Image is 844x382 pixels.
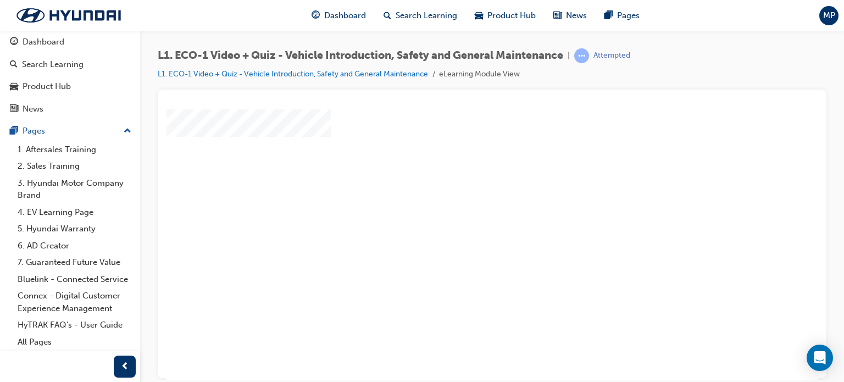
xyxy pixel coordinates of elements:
div: Pages [23,125,45,137]
button: Pages [4,121,136,141]
a: Search Learning [4,54,136,75]
span: car-icon [475,9,483,23]
span: guage-icon [312,9,320,23]
span: news-icon [553,9,562,23]
span: search-icon [10,60,18,70]
div: News [23,103,43,115]
a: 2. Sales Training [13,158,136,175]
a: 3. Hyundai Motor Company Brand [13,175,136,204]
span: Dashboard [324,9,366,22]
a: pages-iconPages [596,4,648,27]
span: Product Hub [487,9,536,22]
span: | [568,49,570,62]
span: search-icon [384,9,391,23]
div: Open Intercom Messenger [807,345,833,371]
a: 5. Hyundai Warranty [13,220,136,237]
div: Dashboard [23,36,64,48]
span: prev-icon [121,360,129,374]
img: Trak [5,4,132,27]
a: L1. ECO-1 Video + Quiz - Vehicle Introduction, Safety and General Maintenance [158,69,428,79]
button: MP [819,6,839,25]
a: Connex - Digital Customer Experience Management [13,287,136,317]
span: learningRecordVerb_ATTEMPT-icon [574,48,589,63]
a: All Pages [13,334,136,351]
a: car-iconProduct Hub [466,4,545,27]
a: news-iconNews [545,4,596,27]
a: 4. EV Learning Page [13,204,136,221]
a: guage-iconDashboard [303,4,375,27]
span: L1. ECO-1 Video + Quiz - Vehicle Introduction, Safety and General Maintenance [158,49,563,62]
span: pages-icon [10,126,18,136]
a: 1. Aftersales Training [13,141,136,158]
span: up-icon [124,124,131,139]
span: car-icon [10,82,18,92]
a: search-iconSearch Learning [375,4,466,27]
a: HyTRAK FAQ's - User Guide [13,317,136,334]
div: Search Learning [22,58,84,71]
li: eLearning Module View [439,68,520,81]
a: 7. Guaranteed Future Value [13,254,136,271]
button: DashboardSearch LearningProduct HubNews [4,30,136,121]
div: Product Hub [23,80,71,93]
span: guage-icon [10,37,18,47]
span: pages-icon [604,9,613,23]
span: MP [823,9,835,22]
a: Bluelink - Connected Service [13,271,136,288]
span: news-icon [10,104,18,114]
div: Attempted [593,51,630,61]
a: News [4,99,136,119]
a: Dashboard [4,32,136,52]
a: Product Hub [4,76,136,97]
span: Search Learning [396,9,457,22]
a: 6. AD Creator [13,237,136,254]
span: News [566,9,587,22]
span: Pages [617,9,640,22]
